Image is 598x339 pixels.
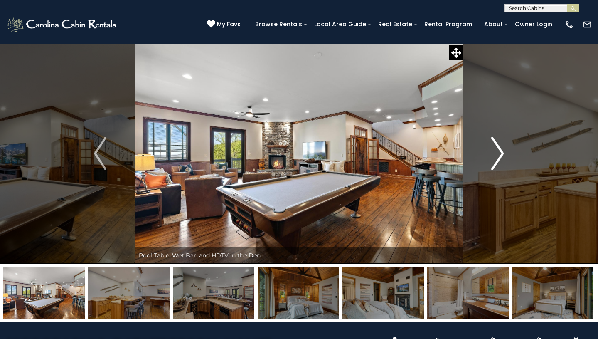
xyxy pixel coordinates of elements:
img: 166356565 [88,267,170,319]
img: 166356553 [258,267,339,319]
img: arrow [94,137,106,170]
img: 166356551 [512,267,593,319]
a: Owner Login [511,18,556,31]
button: Next [463,43,532,264]
img: 166360734 [3,267,85,319]
div: Pool Table, Wet Bar, and HDTV in the Den [135,247,463,264]
button: Previous [66,43,135,264]
img: 166356554 [342,267,424,319]
img: 166360788 [173,267,254,319]
a: Local Area Guide [310,18,370,31]
span: My Favs [217,20,241,29]
a: Browse Rentals [251,18,306,31]
img: mail-regular-white.png [583,20,592,29]
a: About [480,18,507,31]
img: arrow [492,137,504,170]
a: My Favs [207,20,243,29]
a: Rental Program [420,18,476,31]
a: Real Estate [374,18,416,31]
img: White-1-2.png [6,16,118,33]
img: 166356560 [427,267,509,319]
img: phone-regular-white.png [565,20,574,29]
